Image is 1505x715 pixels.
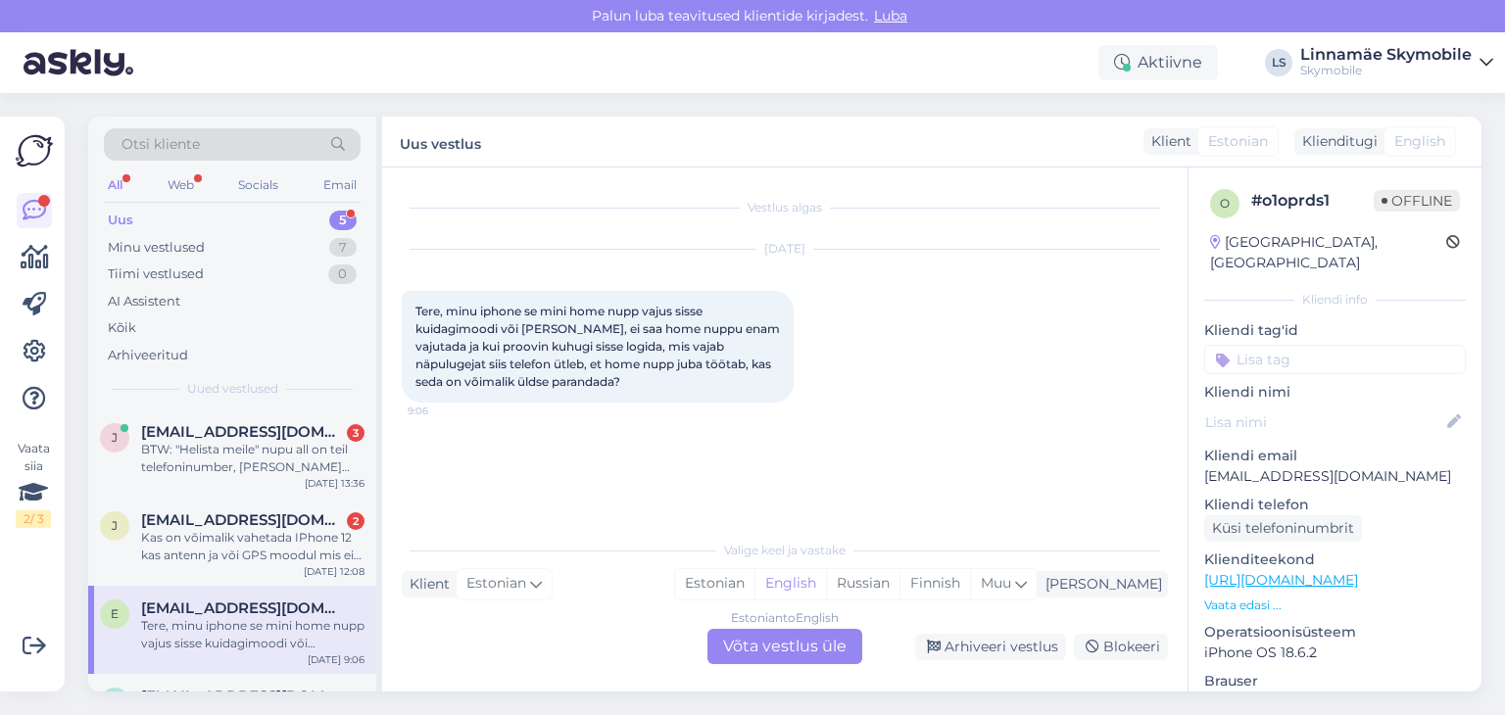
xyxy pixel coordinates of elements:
[1374,190,1460,212] span: Offline
[141,423,345,441] span: jakopriit+kaaned@gmail.com
[1204,549,1466,570] p: Klienditeekond
[1204,671,1466,691] p: Brauser
[415,304,783,389] span: Tere, minu iphone se mini home nupp vajus sisse kuidagimoodi või [PERSON_NAME], ei saa home nuppu...
[981,574,1011,592] span: Muu
[104,172,126,198] div: All
[308,652,364,667] div: [DATE] 9:06
[1204,622,1466,643] p: Operatsioonisüsteem
[1204,345,1466,374] input: Lisa tag
[466,573,526,595] span: Estonian
[754,569,826,598] div: English
[1251,189,1374,213] div: # o1oprds1
[164,172,198,198] div: Web
[111,606,119,621] span: e
[108,318,136,338] div: Kõik
[234,172,282,198] div: Socials
[1204,515,1362,542] div: Küsi telefoninumbrit
[1205,411,1443,433] input: Lisa nimi
[1098,45,1218,80] div: Aktiivne
[1220,196,1230,211] span: o
[108,211,133,230] div: Uus
[112,518,118,533] span: j
[141,441,364,476] div: BTW: "Helista meile" nupu all on teil telefoninumber, [PERSON_NAME] öeldakse "viga numbri valimisel"
[1210,232,1446,273] div: [GEOGRAPHIC_DATA], [GEOGRAPHIC_DATA]
[1143,131,1191,152] div: Klient
[347,424,364,442] div: 3
[1204,643,1466,663] p: iPhone OS 18.6.2
[1204,320,1466,341] p: Kliendi tag'id
[16,440,51,528] div: Vaata siia
[1300,63,1472,78] div: Skymobile
[915,634,1066,660] div: Arhiveeri vestlus
[1294,131,1378,152] div: Klienditugi
[108,264,204,284] div: Tiimi vestlused
[121,134,200,155] span: Otsi kliente
[1300,47,1493,78] a: Linnamäe SkymobileSkymobile
[731,609,839,627] div: Estonian to English
[16,510,51,528] div: 2 / 3
[402,240,1168,258] div: [DATE]
[1204,596,1466,614] p: Vaata edasi ...
[141,688,345,705] span: e.kekkonen@atlasbaltic.net
[328,264,357,284] div: 0
[141,511,345,529] span: jaak@bltehnika.ee
[141,599,345,617] span: erx1994@hotmail.com
[187,380,278,398] span: Uued vestlused
[899,569,970,598] div: Finnish
[402,574,450,595] div: Klient
[400,128,481,155] label: Uus vestlus
[141,529,364,564] div: Kas on võimalik vahetada IPhone 12 kas antenn ja või GPS moodul mis ei tööta?
[108,346,188,365] div: Arhiveeritud
[1300,47,1472,63] div: Linnamäe Skymobile
[305,476,364,491] div: [DATE] 13:36
[1074,634,1168,660] div: Blokeeri
[1394,131,1445,152] span: English
[112,430,118,445] span: j
[108,292,180,311] div: AI Assistent
[707,629,862,664] div: Võta vestlus üle
[402,542,1168,559] div: Valige keel ja vastake
[675,569,754,598] div: Estonian
[1204,291,1466,309] div: Kliendi info
[1204,382,1466,403] p: Kliendi nimi
[108,238,205,258] div: Minu vestlused
[402,199,1168,216] div: Vestlus algas
[1208,131,1268,152] span: Estonian
[868,7,913,24] span: Luba
[1204,466,1466,487] p: [EMAIL_ADDRESS][DOMAIN_NAME]
[1204,446,1466,466] p: Kliendi email
[1204,495,1466,515] p: Kliendi telefon
[141,617,364,652] div: Tere, minu iphone se mini home nupp vajus sisse kuidagimoodi või [PERSON_NAME], ei saa home nuppu...
[329,238,357,258] div: 7
[1204,571,1358,589] a: [URL][DOMAIN_NAME]
[319,172,361,198] div: Email
[408,404,481,418] span: 9:06
[329,211,357,230] div: 5
[826,569,899,598] div: Russian
[347,512,364,530] div: 2
[1265,49,1292,76] div: LS
[16,132,53,169] img: Askly Logo
[1038,574,1162,595] div: [PERSON_NAME]
[304,564,364,579] div: [DATE] 12:08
